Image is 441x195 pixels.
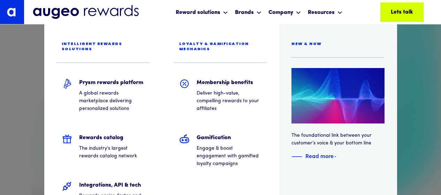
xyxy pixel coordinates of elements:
img: Blue text arrow [334,152,345,161]
p: Engage & boost engagement with gamified loyalty campaigns [197,145,262,168]
h5: Rewards catalog [79,134,144,142]
p: A global rewards marketplace delivering personalized solutions [79,90,144,113]
div: Reward solutions [174,3,230,21]
a: Lets talk [380,2,424,22]
img: Blue decorative line [291,152,302,161]
div: Loyalty & gamification mechanics [179,42,267,52]
div: Resources [308,8,335,17]
a: GamificationEngage & boost engagement with gamified loyalty campaigns [174,128,267,173]
a: Rewards catalogThe industry's largest rewards catalog network [56,128,150,165]
div: New & now [291,42,322,47]
h5: Membership benefits [197,78,262,87]
h5: Integrations, API & tech [79,181,144,189]
img: Augeo Rewards business unit full logo in midnight blue. [33,5,139,20]
a: The foundational link between your customer’s voice & your bottom lineBlue decorative lineRead mo... [291,68,385,161]
p: The industry's largest rewards catalog network [79,145,144,160]
div: Company [267,3,303,21]
div: Intelligent rewards solutions [62,42,150,52]
h5: Prysm rewards platform [79,78,144,87]
div: Read more [305,151,334,160]
h5: Gamification [197,134,262,142]
div: Company [268,8,293,17]
a: Membership benefitsDeliver high-value, compelling rewards to your affiliates [174,73,267,118]
div: Resources [306,3,344,21]
div: Brands [233,3,263,21]
div: Reward solutions [176,8,220,17]
div: Brands [235,8,254,17]
p: Deliver high-value, compelling rewards to your affiliates [197,90,262,113]
a: Prysm rewards platformA global rewards marketplace delivering personalized solutions [56,73,150,118]
p: The foundational link between your customer’s voice & your bottom line [291,132,385,147]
